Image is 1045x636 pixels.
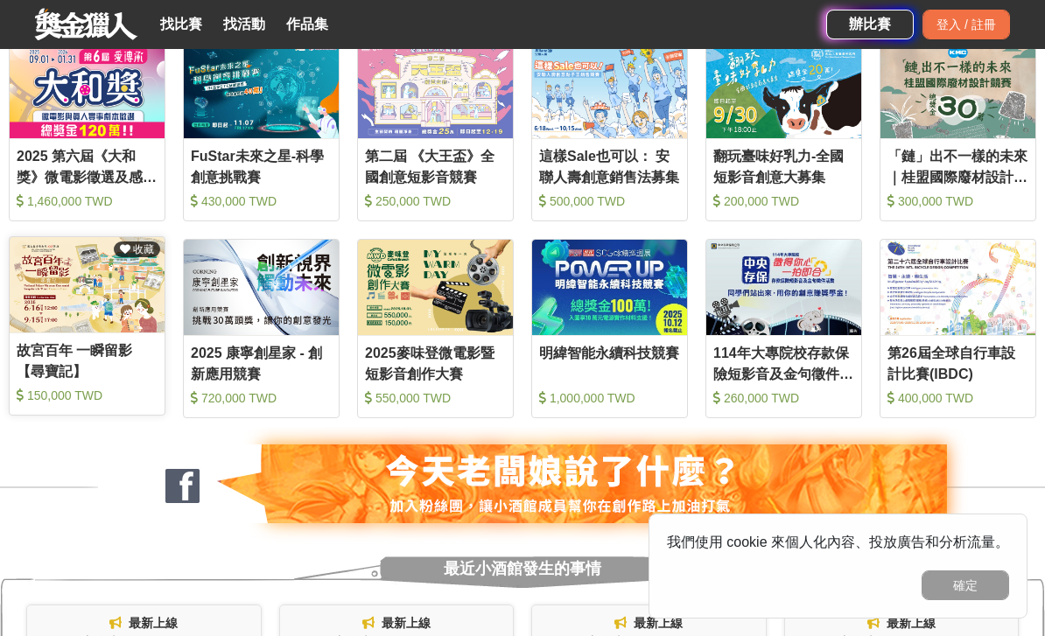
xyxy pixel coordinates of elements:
[531,42,688,221] a: Cover Image這樣Sale也可以： 安聯人壽創意銷售法募集 500,000 TWD
[365,343,506,382] div: 2025麥味登微電影暨短影音創作大賽
[9,236,165,416] a: Cover Image 收藏故宮百年 一瞬留影【尋寶記】 150,000 TWD
[713,146,854,185] div: 翻玩臺味好乳力-全國短影音創意大募集
[357,239,514,418] a: Cover Image2025麥味登微電影暨短影音創作大賽 550,000 TWD
[191,192,332,210] div: 430,000 TWD
[706,240,861,335] img: Cover Image
[713,343,854,382] div: 114年大專院校存款保險短影音及金句徵件活動
[880,240,1035,335] img: Cover Image
[705,239,862,418] a: Cover Image114年大專院校存款保險短影音及金句徵件活動 260,000 TWD
[17,192,158,210] div: 1,460,000 TWD
[216,12,272,37] a: 找活動
[706,43,861,138] img: Cover Image
[17,387,158,404] div: 150,000 TWD
[713,389,854,407] div: 260,000 TWD
[365,192,506,210] div: 250,000 TWD
[10,237,165,332] img: Cover Image
[667,535,1009,549] span: 我們使用 cookie 來個人化內容、投放廣告和分析流量。
[539,192,680,210] div: 500,000 TWD
[153,12,209,37] a: 找比賽
[98,444,947,523] img: 127fc932-0e2d-47dc-a7d9-3a4a18f96856.jpg
[539,146,680,185] div: 這樣Sale也可以： 安聯人壽創意銷售法募集
[129,616,178,630] span: 最新上線
[887,389,1028,407] div: 400,000 TWD
[17,146,158,185] div: 2025 第六屆《大和獎》微電影徵選及感人實事分享
[10,43,165,138] img: Cover Image
[357,42,514,221] a: Cover Image第二屆 《大王盃》全國創意短影音競賽 250,000 TWD
[365,389,506,407] div: 550,000 TWD
[191,146,332,185] div: FuStar未來之星-科學創意挑戰賽
[531,239,688,418] a: Cover Image明緯智能永續科技競賽 1,000,000 TWD
[184,240,339,335] img: Cover Image
[634,616,683,630] span: 最新上線
[191,389,332,407] div: 720,000 TWD
[532,240,687,335] img: Cover Image
[922,10,1010,39] div: 登入 / 註冊
[887,192,1028,210] div: 300,000 TWD
[17,340,158,380] div: 故宮百年 一瞬留影【尋寶記】
[539,343,680,382] div: 明緯智能永續科技競賽
[130,243,154,255] span: 收藏
[184,43,339,138] img: Cover Image
[183,239,340,418] a: Cover Image2025 康寧創星家 - 創新應用競賽 720,000 TWD
[191,343,332,382] div: 2025 康寧創星家 - 創新應用競賽
[183,42,340,221] a: Cover ImageFuStar未來之星-科學創意挑戰賽 430,000 TWD
[880,42,1036,221] a: Cover Image「鏈」出不一樣的未來｜桂盟國際廢材設計競賽 300,000 TWD
[382,616,431,630] span: 最新上線
[922,570,1009,600] button: 確定
[887,146,1028,185] div: 「鏈」出不一樣的未來｜桂盟國際廢材設計競賽
[705,42,862,221] a: Cover Image翻玩臺味好乳力-全國短影音創意大募集 200,000 TWD
[532,43,687,138] img: Cover Image
[9,42,165,221] a: Cover Image2025 第六屆《大和獎》微電影徵選及感人實事分享 1,460,000 TWD
[887,616,936,630] span: 最新上線
[279,12,335,37] a: 作品集
[826,10,914,39] a: 辦比賽
[358,43,513,138] img: Cover Image
[365,146,506,185] div: 第二屆 《大王盃》全國創意短影音競賽
[444,549,601,588] span: 最近小酒館發生的事情
[880,43,1035,138] img: Cover Image
[539,389,680,407] div: 1,000,000 TWD
[713,192,854,210] div: 200,000 TWD
[887,343,1028,382] div: 第26屆全球自行車設計比賽(IBDC)
[358,240,513,335] img: Cover Image
[880,239,1036,418] a: Cover Image第26屆全球自行車設計比賽(IBDC) 400,000 TWD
